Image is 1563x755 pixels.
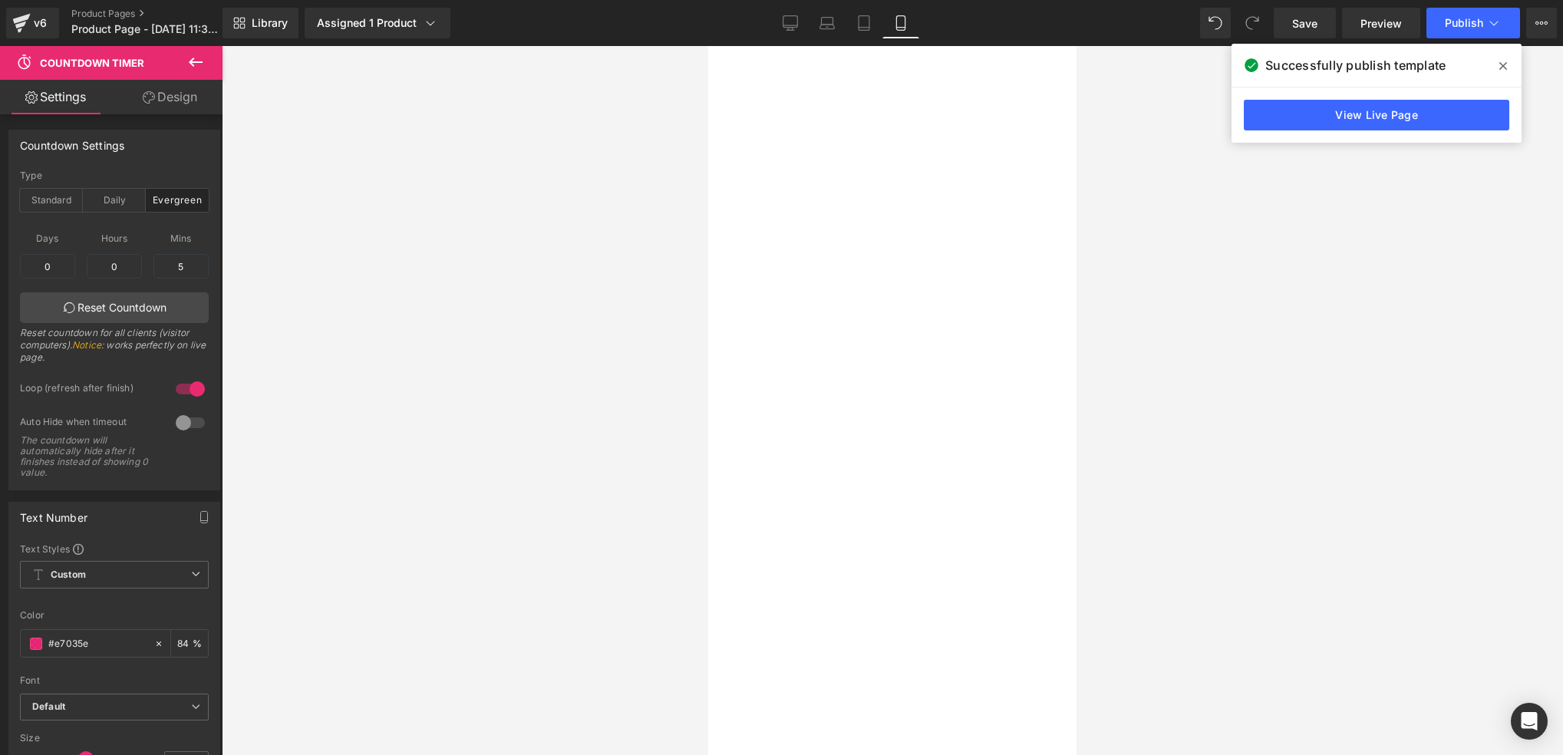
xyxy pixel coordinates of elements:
span: Successfully publish template [1265,56,1446,74]
span: Library [252,16,288,30]
div: Reset countdown for all clients (visitor computers). : works perfectly on live page. [20,327,209,374]
button: Undo [1200,8,1231,38]
a: Mobile [882,8,919,38]
div: v6 [31,13,50,33]
span: Days [20,229,75,248]
a: Laptop [809,8,846,38]
b: Custom [51,569,86,582]
a: Tablet [846,8,882,38]
div: Text Number [20,503,87,524]
div: Color [20,610,209,621]
span: Countdown Timer [40,57,144,69]
div: Type [20,170,209,181]
div: % [171,630,208,657]
div: Standard [20,189,83,212]
div: Evergreen [146,189,209,212]
span: Save [1292,15,1317,31]
a: Reset Countdown [20,292,209,323]
div: Size [20,733,209,743]
a: View Live Page [1244,100,1509,130]
a: Desktop [772,8,809,38]
button: Redo [1237,8,1268,38]
div: Open Intercom Messenger [1511,703,1548,740]
a: v6 [6,8,59,38]
span: Mins [153,229,209,248]
a: Design [114,80,226,114]
button: Publish [1426,8,1520,38]
div: The countdown will automatically hide after it finishes instead of showing 0 value. [20,435,158,478]
b: Default [32,701,191,714]
span: Hours [87,229,142,248]
a: Notice [72,339,101,351]
span: Preview [1360,15,1402,31]
div: Countdown Settings [20,130,124,152]
div: Daily [83,189,146,212]
div: Assigned 1 Product [317,15,438,31]
div: Font [20,675,209,686]
a: New Library [223,8,298,38]
div: Auto Hide when timeout [20,416,160,432]
div: Loop (refresh after finish) [20,382,160,398]
button: More [1526,8,1557,38]
input: Color [48,635,147,652]
a: Preview [1342,8,1420,38]
span: Publish [1445,17,1483,29]
a: Product Pages [71,8,248,20]
span: Product Page - [DATE] 11:38:37 [71,23,219,35]
div: Text Styles [20,542,209,555]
